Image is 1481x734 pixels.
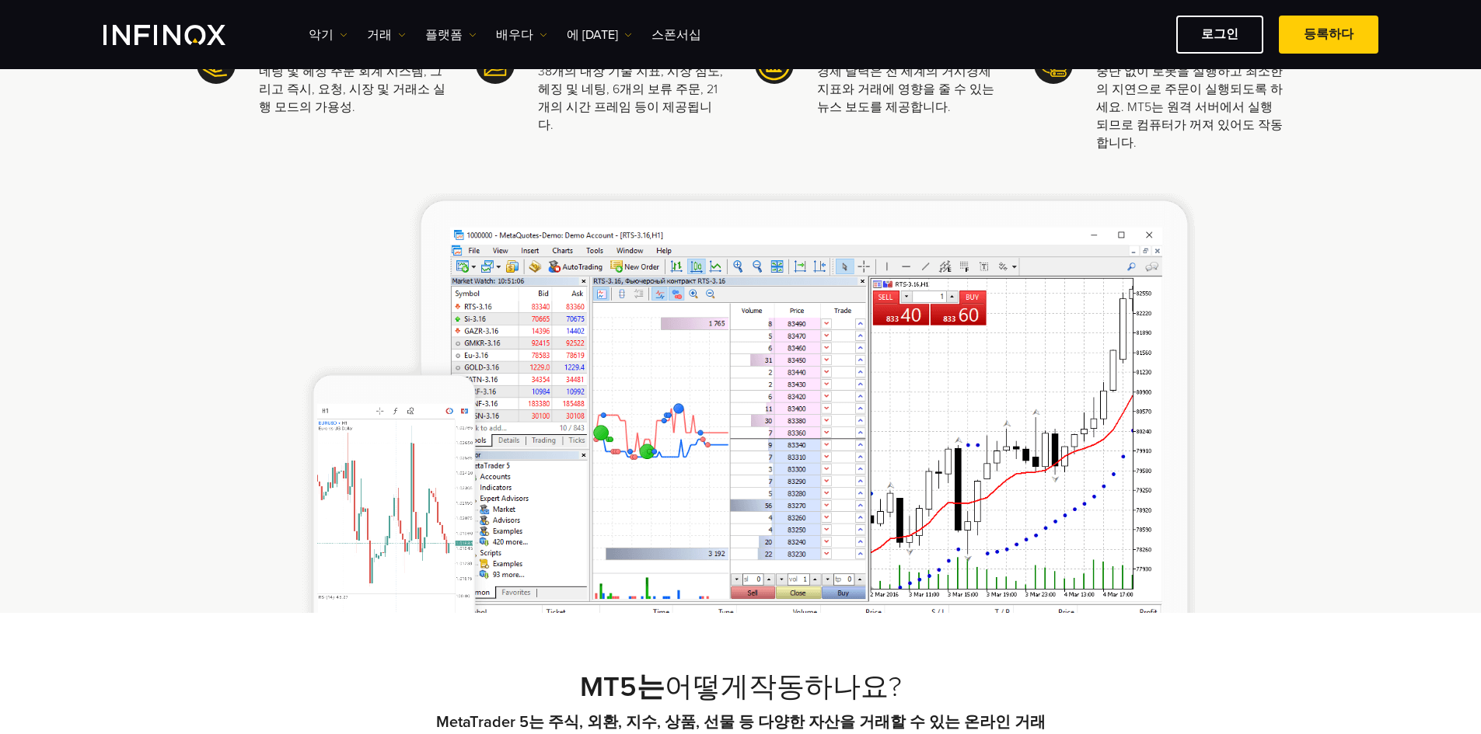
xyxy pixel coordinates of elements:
[817,64,994,115] font: 경제 달력은 전 세계의 거시경제 지표와 거래에 영향을 줄 수 있는 뉴스 보도를 제공합니다.
[665,670,749,704] font: 어떻게
[567,26,632,44] a: 에 [DATE]
[286,193,1195,613] img: 메타 트레이더 5
[309,26,348,44] a: 악기
[259,64,445,115] font: 네팅 및 헤징 주문 회계 시스템, 그리고 즉시, 요청, 시장 및 거래소 실행 모드의 가용성.
[651,27,701,43] font: 스폰서십
[1304,26,1354,42] font: 등록하다
[309,27,334,43] font: 악기
[103,25,262,45] a: INFINOX 로고
[367,27,392,43] font: 거래
[1279,16,1378,54] a: 등록하다
[567,27,618,43] font: 에 [DATE]
[580,670,665,704] font: MT5는
[496,26,547,44] a: 배우다
[425,26,477,44] a: 플랫폼
[651,26,701,44] a: 스폰서십
[367,26,406,44] a: 거래
[1096,64,1283,151] font: 중단 없이 로봇을 실행하고 최소한의 지연으로 주문이 실행되도록 하세요. MT5는 원격 서버에서 실행되므로 컴퓨터가 꺼져 있어도 작동합니다.
[496,27,533,43] font: 배우다
[1201,26,1238,42] font: 로그인
[749,670,902,704] font: 작동하나요?
[425,27,463,43] font: 플랫폼
[1176,16,1263,54] a: 로그인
